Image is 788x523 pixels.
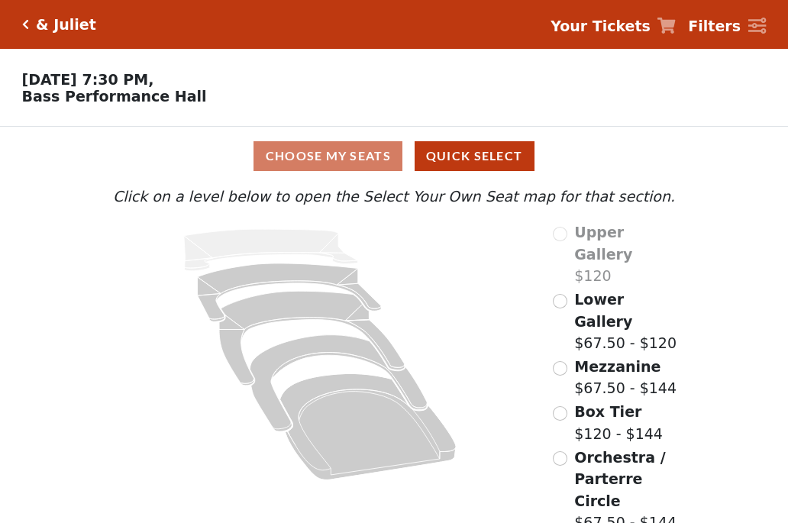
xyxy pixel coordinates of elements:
[688,15,766,37] a: Filters
[688,18,741,34] strong: Filters
[198,263,382,321] path: Lower Gallery - Seats Available: 140
[36,16,96,34] h5: & Juliet
[574,221,679,287] label: $120
[574,358,660,375] span: Mezzanine
[574,356,677,399] label: $67.50 - $144
[551,15,676,37] a: Your Tickets
[574,289,679,354] label: $67.50 - $120
[574,449,665,509] span: Orchestra / Parterre Circle
[574,403,641,420] span: Box Tier
[551,18,651,34] strong: Your Tickets
[415,141,534,171] button: Quick Select
[109,186,679,208] p: Click on a level below to open the Select Your Own Seat map for that section.
[184,229,358,271] path: Upper Gallery - Seats Available: 0
[574,224,632,263] span: Upper Gallery
[22,19,29,30] a: Click here to go back to filters
[280,374,457,480] path: Orchestra / Parterre Circle - Seats Available: 35
[574,291,632,330] span: Lower Gallery
[574,401,663,444] label: $120 - $144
